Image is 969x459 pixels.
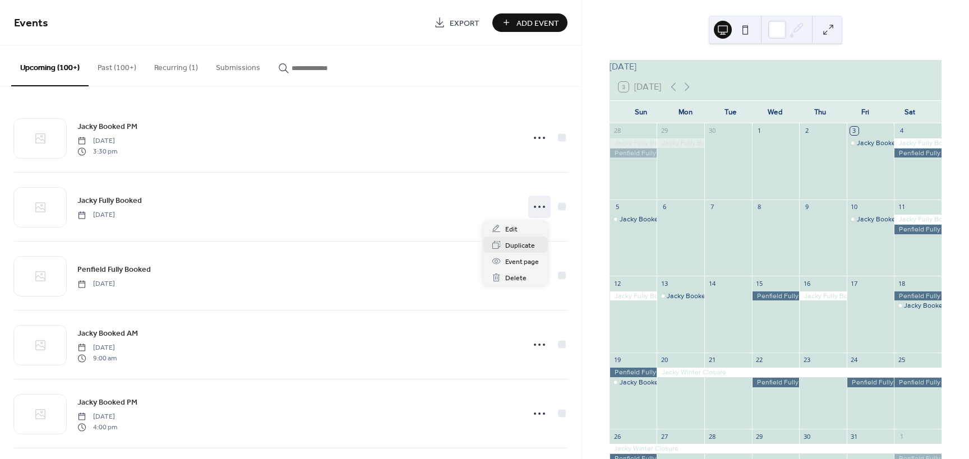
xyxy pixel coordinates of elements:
[708,356,716,364] div: 21
[77,397,137,409] span: Jacky Booked PM
[755,279,764,288] div: 15
[894,301,942,310] div: Jacky Booked PM
[505,272,527,284] span: Delete
[894,138,942,148] div: Jacky Fully Booked
[77,422,117,432] span: 4:00 pm
[708,432,716,441] div: 28
[657,138,704,148] div: Jacky Fully Booked
[657,368,942,377] div: Jacky Winter Closure
[802,203,811,211] div: 9
[620,215,674,224] div: Jacky Booked AM
[847,138,894,148] div: Jacky Booked PM
[11,45,89,86] button: Upcoming (100+)
[77,264,151,276] span: Penfield Fully Booked
[753,101,798,123] div: Wed
[77,279,115,289] span: [DATE]
[505,224,518,235] span: Edit
[610,378,657,387] div: Jacky Booked AM
[755,356,764,364] div: 22
[492,13,567,32] button: Add Event
[77,210,115,220] span: [DATE]
[847,215,894,224] div: Jacky Booked PM
[802,432,811,441] div: 30
[894,378,942,387] div: Penfield Fully Booked
[207,45,269,85] button: Submissions
[850,356,859,364] div: 24
[798,101,843,123] div: Thu
[660,432,668,441] div: 27
[77,146,117,156] span: 3:30 pm
[799,291,847,301] div: Jacky Fully Booked
[610,149,657,158] div: Penfield Fully Booked
[610,444,942,453] div: Jacky Winter Closure
[802,127,811,135] div: 2
[802,279,811,288] div: 16
[77,195,142,207] span: Jacky Fully Booked
[77,396,137,409] a: Jacky Booked PM
[894,225,942,234] div: Penfield Fully Booked
[613,432,621,441] div: 26
[708,279,716,288] div: 14
[755,432,764,441] div: 29
[894,149,942,158] div: Penfield Fully Booked
[894,215,942,224] div: Jacky Fully Booked
[77,327,138,340] a: Jacky Booked AM
[660,279,668,288] div: 13
[802,356,811,364] div: 23
[897,356,906,364] div: 25
[843,101,888,123] div: Fri
[620,378,674,387] div: Jacky Booked AM
[89,45,145,85] button: Past (100+)
[77,343,117,353] span: [DATE]
[888,101,933,123] div: Sat
[857,138,911,148] div: Jacky Booked PM
[660,356,668,364] div: 20
[613,203,621,211] div: 5
[610,215,657,224] div: Jacky Booked AM
[610,138,657,148] div: Jacky Fully Booked
[894,291,942,301] div: Penfield Fully Booked
[847,378,894,387] div: Penfield Fully Booked
[77,353,117,363] span: 9:00 am
[850,432,859,441] div: 31
[897,432,906,441] div: 1
[897,203,906,211] div: 11
[619,101,663,123] div: Sun
[904,301,958,310] div: Jacky Booked PM
[613,279,621,288] div: 12
[77,120,137,133] a: Jacky Booked PM
[857,215,911,224] div: Jacky Booked PM
[897,127,906,135] div: 4
[850,279,859,288] div: 17
[752,378,800,387] div: Penfield Fully Booked
[14,12,48,34] span: Events
[610,291,657,301] div: Jacky Fully Booked
[77,136,117,146] span: [DATE]
[850,127,859,135] div: 3
[77,194,142,207] a: Jacky Fully Booked
[426,13,488,32] a: Export
[752,291,800,301] div: Penfield Fully Booked
[505,256,539,268] span: Event page
[708,203,716,211] div: 7
[708,127,716,135] div: 30
[613,127,621,135] div: 28
[660,127,668,135] div: 29
[145,45,207,85] button: Recurring (1)
[708,101,753,123] div: Tue
[657,291,704,301] div: Jacky Booked PM
[610,60,942,73] div: [DATE]
[613,356,621,364] div: 19
[505,240,535,252] span: Duplicate
[897,279,906,288] div: 18
[660,203,668,211] div: 6
[77,328,138,340] span: Jacky Booked AM
[450,17,479,29] span: Export
[667,291,721,301] div: Jacky Booked PM
[77,412,117,422] span: [DATE]
[516,17,559,29] span: Add Event
[663,101,708,123] div: Mon
[850,203,859,211] div: 10
[755,203,764,211] div: 8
